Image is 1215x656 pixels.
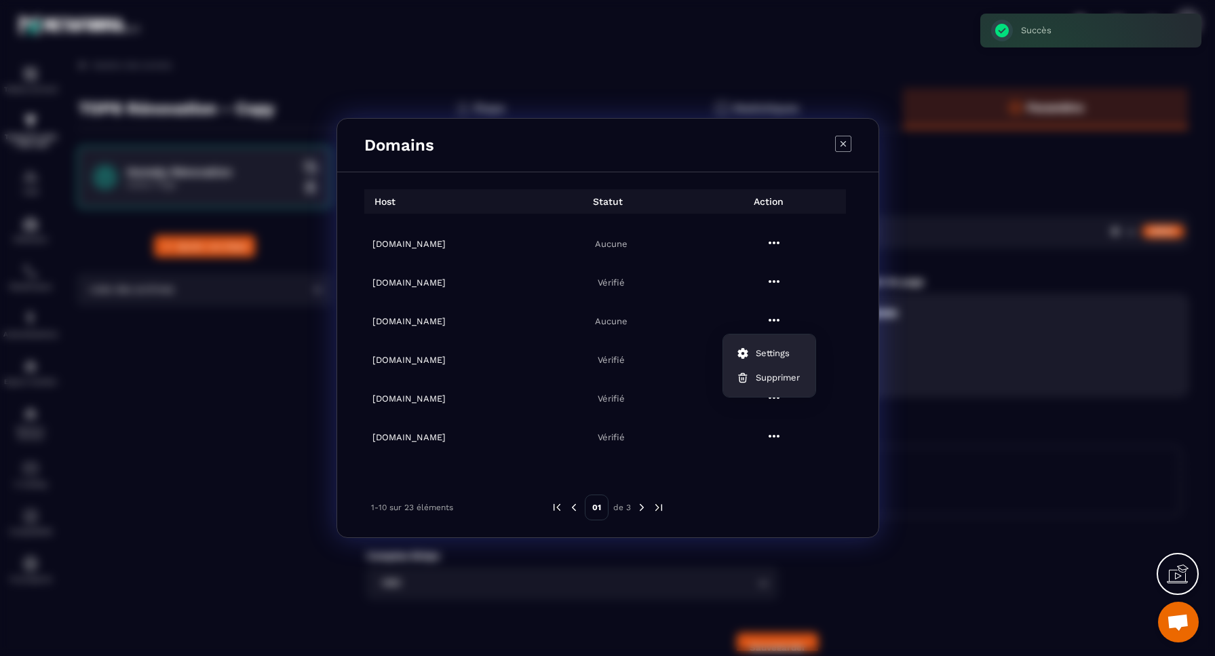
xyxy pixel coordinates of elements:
[372,239,526,249] h6: [DOMAIN_NAME]
[636,501,648,514] img: next
[364,136,434,155] h4: Domains
[685,196,846,207] p: Action
[535,393,689,404] p: Vérifié
[372,277,526,288] h6: [DOMAIN_NAME]
[1158,602,1199,642] a: Ouvrir le chat
[372,393,526,404] h6: [DOMAIN_NAME]
[535,432,689,442] p: Vérifié
[756,371,800,385] span: Supprimer
[372,355,526,365] h6: [DOMAIN_NAME]
[372,316,526,326] h6: [DOMAIN_NAME]
[653,501,665,514] img: next
[535,316,689,326] p: Aucune
[613,502,631,513] p: de 3
[535,277,689,288] p: Vérifié
[585,495,609,520] p: 01
[729,341,810,366] button: Settings
[535,239,689,249] p: Aucune
[729,366,810,390] button: Supprimer
[372,432,526,442] h6: [DOMAIN_NAME]
[535,355,689,365] p: Vérifié
[756,347,790,360] span: Settings
[551,501,563,514] img: prev
[364,196,396,207] p: Host
[568,501,580,514] img: prev
[371,503,453,512] p: 1-10 sur 23 éléments
[524,196,685,207] p: Statut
